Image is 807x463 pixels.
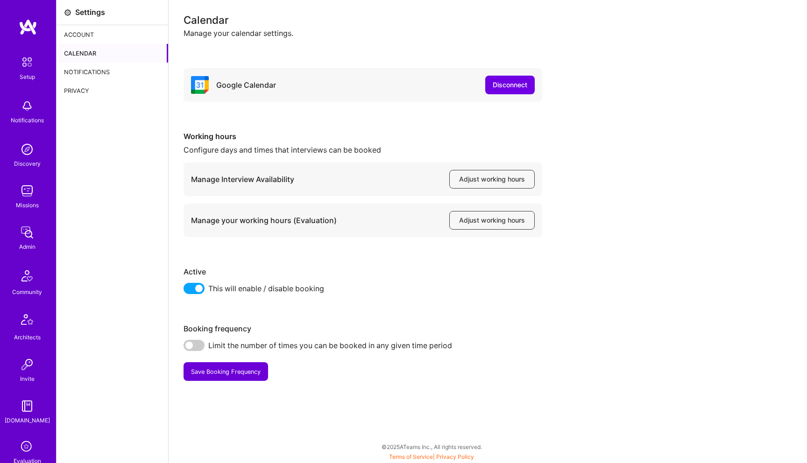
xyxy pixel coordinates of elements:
img: Invite [18,355,36,374]
img: teamwork [18,182,36,200]
div: Admin [19,242,35,252]
i: icon SelectionTeam [18,438,36,456]
div: Privacy [57,81,168,100]
span: Adjust working hours [459,175,525,184]
div: Notifications [11,115,44,125]
div: Google Calendar [216,80,276,90]
div: Community [12,287,42,297]
img: Architects [16,310,38,332]
img: bell [18,97,36,115]
button: Disconnect [485,76,535,94]
img: discovery [18,140,36,159]
button: Adjust working hours [449,170,535,189]
button: Adjust working hours [449,211,535,230]
div: Manage Interview Availability [191,175,294,184]
i: icon Google [191,76,209,94]
div: Calendar [184,15,792,25]
a: Privacy Policy [436,453,474,460]
div: Setup [20,72,35,82]
div: Notifications [57,63,168,81]
div: Configure days and times that interviews can be booked [184,145,542,155]
div: [DOMAIN_NAME] [5,415,50,425]
div: © 2025 ATeams Inc., All rights reserved. [56,435,807,458]
span: | [389,453,474,460]
div: Settings [75,7,105,17]
a: Terms of Service [389,453,433,460]
img: admin teamwork [18,223,36,242]
img: logo [19,19,37,35]
img: setup [17,52,37,72]
span: Limit the number of times you can be booked in any given time period [208,340,452,351]
div: Invite [20,374,35,384]
div: Active [184,267,542,277]
div: Manage your working hours (Evaluation) [191,216,337,225]
button: Save Booking Frequency [184,362,268,381]
img: guide book [18,397,36,415]
div: Working hours [184,132,542,141]
span: This will enable / disable booking [208,283,324,294]
div: Disconnect [493,80,527,90]
i: icon Settings [64,9,71,16]
img: Community [16,265,38,287]
div: Missions [16,200,39,210]
div: Calendar [57,44,168,63]
div: Manage your calendar settings. [184,28,792,38]
div: Account [57,25,168,44]
span: Adjust working hours [459,216,525,225]
div: Architects [14,332,41,342]
div: Discovery [14,159,41,168]
div: Booking frequency [184,324,542,334]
